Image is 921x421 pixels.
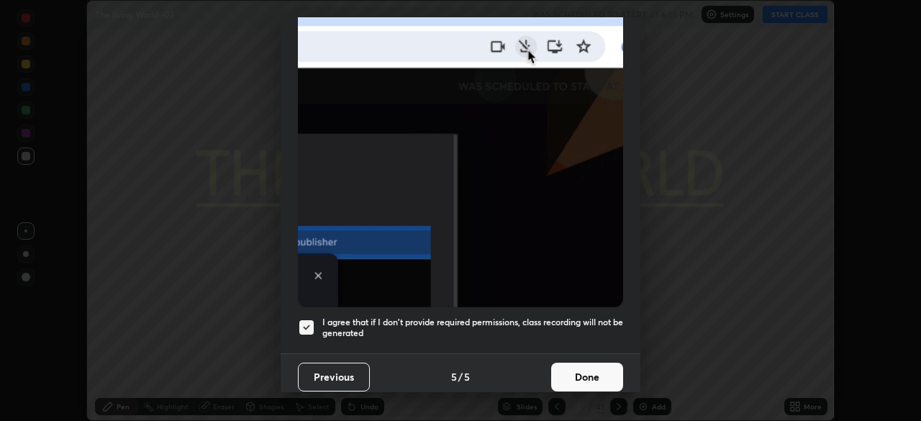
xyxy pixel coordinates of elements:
[298,363,370,391] button: Previous
[551,363,623,391] button: Done
[458,369,463,384] h4: /
[322,317,623,339] h5: I agree that if I don't provide required permissions, class recording will not be generated
[451,369,457,384] h4: 5
[464,369,470,384] h4: 5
